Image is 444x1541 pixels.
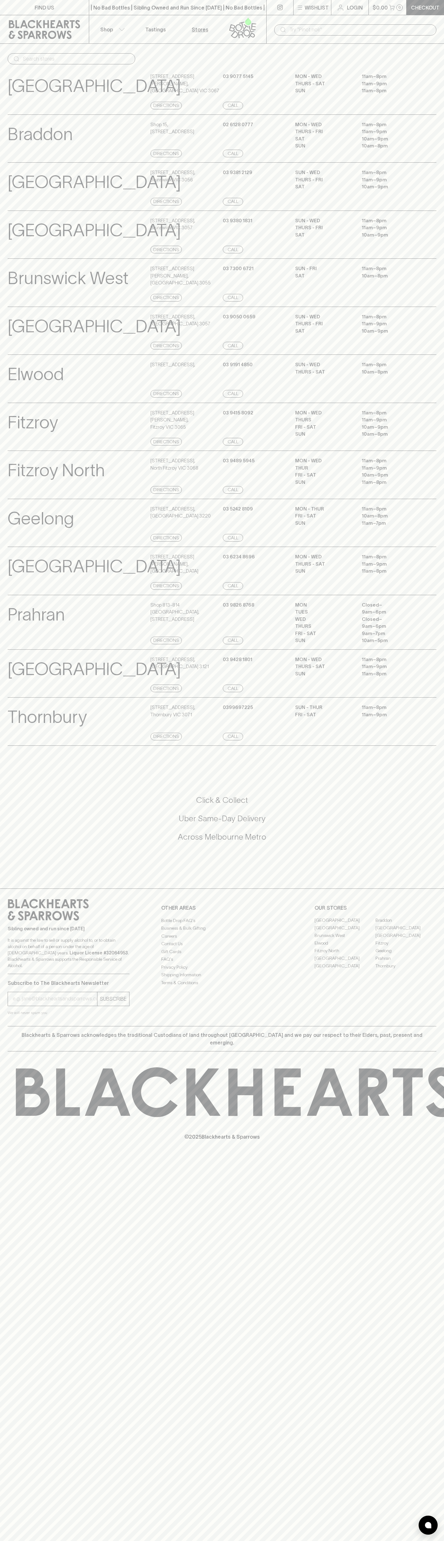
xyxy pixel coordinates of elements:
p: FRI - SAT [295,424,352,431]
p: 03 9428 1801 [223,656,252,663]
p: Geelong [8,505,74,532]
a: Directions [150,486,182,494]
p: SUN [295,670,352,678]
p: 11am – 8pm [362,361,419,368]
p: 9am – 7pm [362,630,419,637]
p: MON - WED [295,121,352,128]
p: Thornbury [8,704,87,730]
p: 10am – 8pm [362,431,419,438]
p: [STREET_ADDRESS][PERSON_NAME] , [GEOGRAPHIC_DATA] 3055 [150,265,221,287]
p: 10am – 9pm [362,471,419,479]
a: Directions [150,733,182,740]
a: [GEOGRAPHIC_DATA] [375,932,436,940]
p: 11am – 8pm [362,121,419,128]
a: Fitzroy North [315,947,375,955]
p: SAT [295,231,352,239]
input: e.g. jane@blackheartsandsparrows.com.au [13,994,97,1004]
p: [STREET_ADDRESS][PERSON_NAME] , Fitzroy VIC 3065 [150,409,221,431]
p: [STREET_ADDRESS][PERSON_NAME] , [GEOGRAPHIC_DATA] VIC 3067 [150,73,221,94]
p: 11am – 8pm [362,553,419,561]
p: Login [347,4,363,11]
p: 11am – 8pm [362,73,419,80]
a: Brunswick West [315,932,375,940]
p: FRI - SAT [295,512,352,520]
p: Fitzroy [8,409,58,436]
p: [STREET_ADDRESS] , North Fitzroy VIC 3068 [150,457,198,471]
p: Shop [100,26,113,33]
a: Fitzroy [375,940,436,947]
p: THURS - FRI [295,224,352,231]
p: MON - WED [295,409,352,417]
a: [GEOGRAPHIC_DATA] [315,962,375,970]
p: [GEOGRAPHIC_DATA] [8,553,181,580]
a: Careers [161,932,283,940]
p: [STREET_ADDRESS] , Brunswick VIC 3057 [150,217,195,231]
p: Closed – [362,601,419,609]
a: [GEOGRAPHIC_DATA] [375,924,436,932]
p: 11am – 7pm [362,520,419,527]
p: MON [295,601,352,609]
p: 10am – 8pm [362,512,419,520]
p: 03 9077 5145 [223,73,253,80]
p: 11am – 8pm [362,217,419,224]
p: [STREET_ADDRESS][PERSON_NAME] , [GEOGRAPHIC_DATA] [150,553,221,575]
img: bubble-icon [425,1522,431,1528]
a: Call [223,246,243,253]
p: SUN - WED [295,169,352,176]
a: Business & Bulk Gifting [161,925,283,932]
p: SUN [295,431,352,438]
a: Call [223,685,243,692]
p: 10am – 9pm [362,135,419,143]
a: Directions [150,637,182,644]
p: [STREET_ADDRESS] , [150,361,195,368]
p: [STREET_ADDRESS] , [GEOGRAPHIC_DATA] 3121 [150,656,209,670]
p: FRI - SAT [295,471,352,479]
p: 11am – 9pm [362,561,419,568]
p: THURS - FRI [295,176,352,184]
a: Call [223,733,243,740]
a: [GEOGRAPHIC_DATA] [315,917,375,924]
a: Call [223,294,243,302]
p: 11am – 8pm [362,409,419,417]
p: SAT [295,328,352,335]
a: Call [223,198,243,205]
p: SAT [295,272,352,280]
input: Search stores [23,54,130,64]
p: SUN [295,520,352,527]
a: Prahran [375,955,436,962]
p: SUN - WED [295,361,352,368]
a: Directions [150,294,182,302]
p: SUN [295,142,352,150]
a: FAQ's [161,956,283,963]
a: Bottle Drop FAQ's [161,917,283,924]
p: SAT [295,135,352,143]
p: Shop 813-814 [GEOGRAPHIC_DATA] , [STREET_ADDRESS] [150,601,221,623]
p: SUN - FRI [295,265,352,272]
p: 0 [398,6,401,9]
a: Privacy Policy [161,963,283,971]
p: 10am – 5pm [362,637,419,644]
p: 03 7300 6721 [223,265,254,272]
p: [GEOGRAPHIC_DATA] [8,73,181,99]
a: Call [223,486,243,494]
a: Stores [178,15,222,43]
a: Call [223,342,243,349]
a: Geelong [375,947,436,955]
p: SUBSCRIBE [100,995,127,1003]
p: SUN [295,479,352,486]
p: OUR STORES [315,904,436,912]
p: Shop 15 , [STREET_ADDRESS] [150,121,194,135]
p: [GEOGRAPHIC_DATA] [8,169,181,195]
p: 10am – 8pm [362,368,419,376]
p: 0399697225 [223,704,253,711]
p: SUN [295,87,352,94]
p: 03 9050 0659 [223,313,255,321]
a: [GEOGRAPHIC_DATA] [315,955,375,962]
p: 03 6234 8696 [223,553,255,561]
p: 11am – 9pm [362,416,419,424]
p: [STREET_ADDRESS] , [GEOGRAPHIC_DATA] 3057 [150,313,210,328]
p: 03 9380 1831 [223,217,252,224]
p: Subscribe to The Blackhearts Newsletter [8,979,129,987]
a: Call [223,390,243,398]
input: Try "Pinot noir" [289,25,431,35]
